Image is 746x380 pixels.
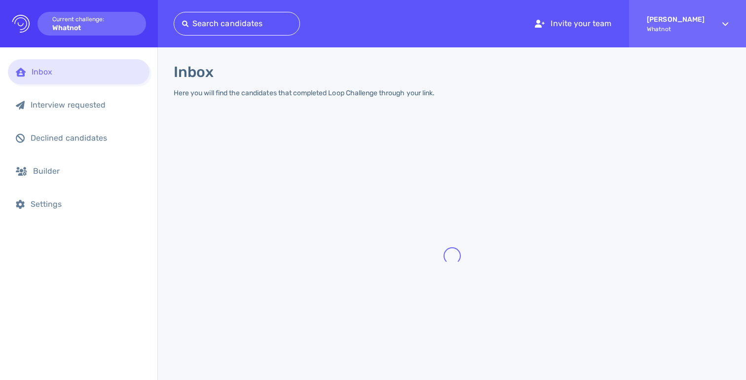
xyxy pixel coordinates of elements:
strong: [PERSON_NAME] [647,15,705,24]
div: Declined candidates [31,133,142,143]
div: Interview requested [31,100,142,110]
div: Builder [33,166,142,176]
h1: Inbox [174,63,214,81]
div: Here you will find the candidates that completed Loop Challenge through your link. [174,89,435,97]
div: Settings [31,199,142,209]
span: Whatnot [647,26,705,33]
div: Inbox [32,67,142,76]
